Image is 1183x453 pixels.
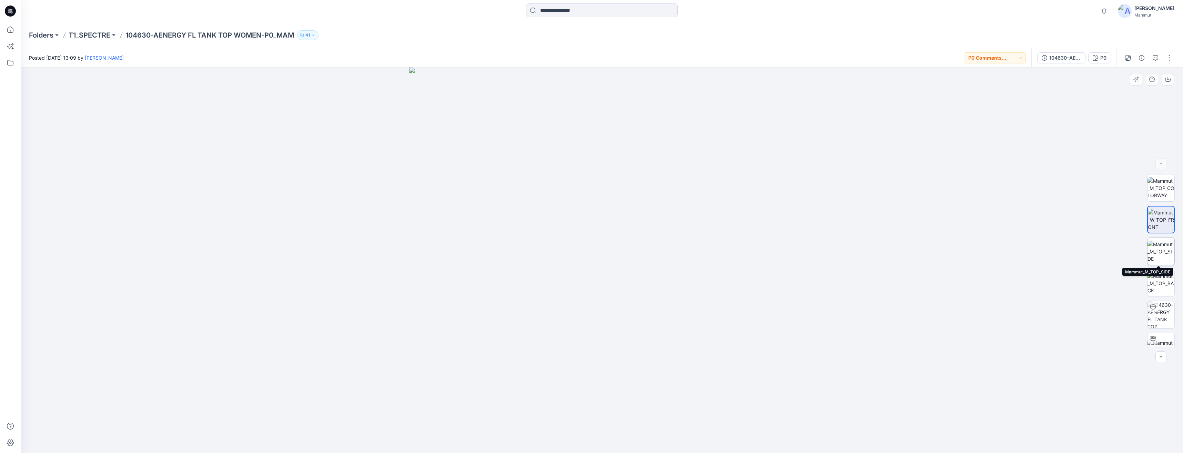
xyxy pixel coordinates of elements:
div: Mammut [1134,12,1174,18]
p: 104630-AENERGY FL TANK TOP WOMEN-P0_MAM [125,30,294,40]
img: Mammut_M_TOP_SIDE [1147,241,1174,262]
img: eyJhbGciOiJIUzI1NiIsImtpZCI6IjAiLCJzbHQiOiJzZXMiLCJ0eXAiOiJKV1QifQ.eyJkYXRhIjp7InR5cGUiOiJzdG9yYW... [409,68,795,453]
img: Mammut_M_TOP_TT [1147,339,1174,354]
img: avatar [1118,4,1132,18]
button: 41 [297,30,318,40]
img: Mammut_W_TOP_FRONT [1148,209,1174,231]
div: 104630-AENERGY FL TANK TOP WOMEN-P0_MAM [1049,54,1081,62]
div: [PERSON_NAME] [1134,4,1174,12]
img: Mammut_M_TOP_COLORWAY [1147,177,1174,199]
a: [PERSON_NAME] [85,55,124,61]
img: 104630-AENERGY FL TANK TOP WOMEN-P0_MAM P0 [1147,301,1174,328]
button: Details [1136,52,1147,63]
a: T1_SPECTRE [69,30,110,40]
span: Posted [DATE] 13:09 by [29,54,124,61]
a: Folders [29,30,53,40]
button: P0 [1088,52,1111,63]
div: P0 [1100,54,1106,62]
button: 104630-AENERGY FL TANK TOP WOMEN-P0_MAM [1037,52,1085,63]
p: 41 [305,31,310,39]
img: Mammut_M_TOP_BACK [1147,272,1174,294]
